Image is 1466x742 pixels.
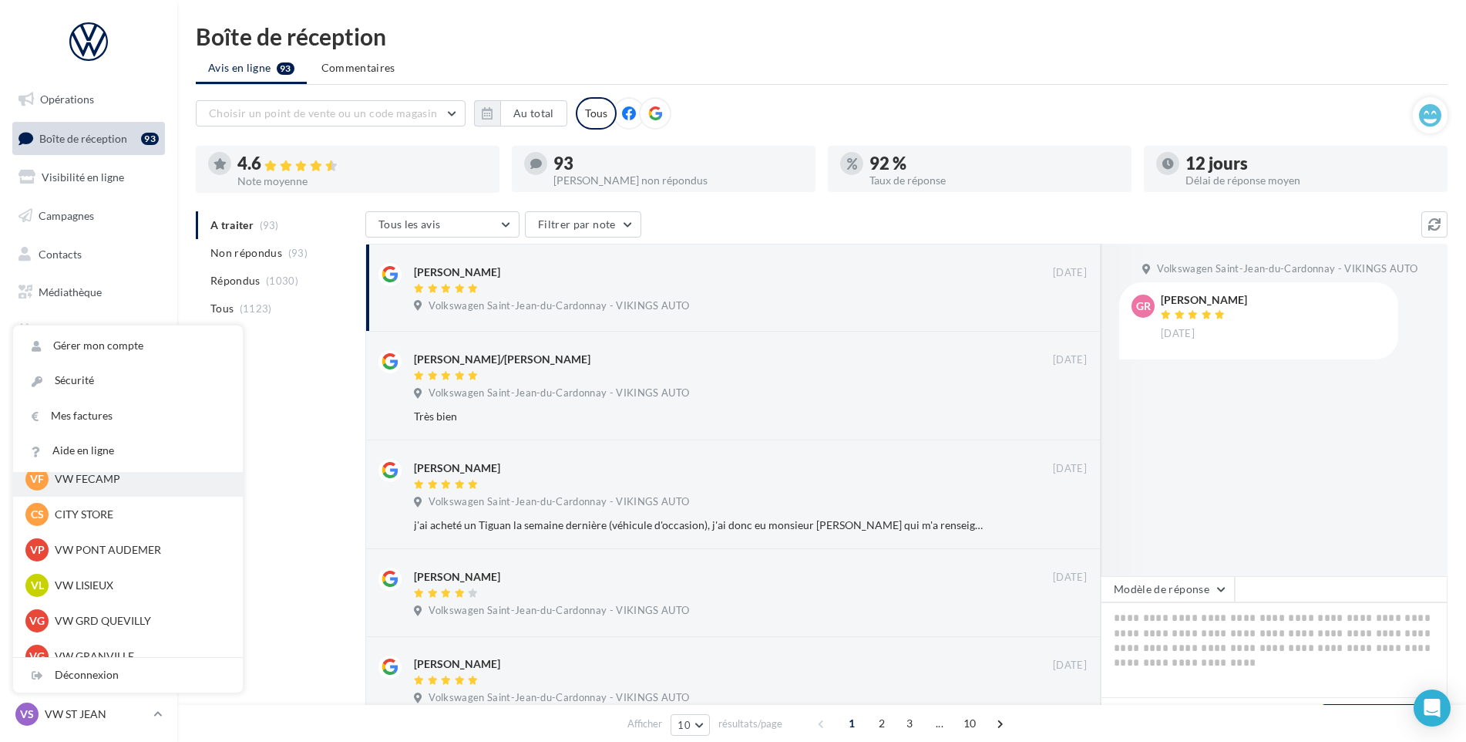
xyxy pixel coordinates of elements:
button: Modèle de réponse [1101,576,1235,602]
span: Afficher [627,717,662,731]
span: VP [30,542,45,558]
span: VF [30,471,44,487]
span: (1123) [240,302,272,315]
span: (93) [288,247,308,259]
a: Médiathèque [9,276,168,309]
a: Aide en ligne [13,433,243,468]
span: Volkswagen Saint-Jean-du-Cardonnay - VIKINGS AUTO [429,691,689,705]
span: [DATE] [1053,571,1087,585]
div: Taux de réponse [869,175,1119,186]
span: 3 [897,711,922,736]
div: Boîte de réception [196,25,1448,48]
a: Campagnes [9,200,168,232]
div: Open Intercom Messenger [1414,690,1451,727]
span: Calendrier [39,324,90,337]
span: Choisir un point de vente ou un code magasin [209,106,437,120]
a: Campagnes DataOnDemand [9,404,168,450]
p: VW GRD QUEVILLY [55,613,224,629]
a: Sécurité [13,363,243,398]
div: 12 jours [1185,155,1435,172]
span: VG [29,649,45,664]
span: Tous les avis [378,218,441,231]
div: 93 [553,155,803,172]
a: PLV et print personnalisable [9,353,168,399]
div: Très bien [414,409,987,424]
a: Gérer mon compte [13,329,243,363]
p: VW FECAMP [55,471,224,487]
div: [PERSON_NAME] non répondus [553,175,803,186]
span: Volkswagen Saint-Jean-du-Cardonnay - VIKINGS AUTO [429,495,689,509]
button: Choisir un point de vente ou un code magasin [196,100,466,126]
span: (1030) [266,275,298,287]
span: ... [927,711,952,736]
span: Répondus [210,273,261,288]
span: VG [29,613,45,629]
span: Volkswagen Saint-Jean-du-Cardonnay - VIKINGS AUTO [429,299,689,313]
div: 4.6 [237,155,487,173]
span: CS [31,507,44,522]
span: [DATE] [1053,266,1087,280]
button: Au total [474,100,567,126]
span: Opérations [40,93,94,106]
div: Déconnexion [13,658,243,693]
span: 10 [678,719,691,731]
a: Calendrier [9,315,168,347]
span: Tous [210,301,234,316]
span: Contacts [39,247,82,260]
span: Volkswagen Saint-Jean-du-Cardonnay - VIKINGS AUTO [429,604,689,618]
span: Médiathèque [39,285,102,298]
button: 10 [671,714,710,736]
div: [PERSON_NAME] [414,656,500,672]
span: [DATE] [1053,353,1087,367]
span: 2 [869,711,894,736]
div: [PERSON_NAME] [1161,295,1247,305]
div: Délai de réponse moyen [1185,175,1435,186]
span: résultats/page [718,717,782,731]
div: [PERSON_NAME] [414,569,500,585]
a: Visibilité en ligne [9,161,168,194]
span: Volkswagen Saint-Jean-du-Cardonnay - VIKINGS AUTO [1157,262,1417,276]
div: Tous [576,97,617,130]
span: Commentaires [321,60,395,76]
span: VL [31,578,44,593]
span: [DATE] [1053,659,1087,673]
p: VW ST JEAN [45,707,147,722]
span: 10 [957,711,983,736]
a: Mes factures [13,399,243,433]
span: Non répondus [210,245,282,261]
p: VW GRANVILLE [55,649,224,664]
div: [PERSON_NAME] [414,460,500,476]
div: 93 [141,133,159,145]
span: [DATE] [1161,327,1195,341]
span: Campagnes [39,209,94,222]
div: j'ai acheté un Tiguan la semaine dernière (véhicule d'occasion), j'ai donc eu monsieur [PERSON_NA... [414,518,987,533]
span: Boîte de réception [39,131,127,144]
button: Au total [500,100,567,126]
span: Volkswagen Saint-Jean-du-Cardonnay - VIKINGS AUTO [429,386,689,400]
a: VS VW ST JEAN [12,700,165,729]
div: 92 % [869,155,1119,172]
p: VW PONT AUDEMER [55,542,224,558]
a: Contacts [9,238,168,271]
div: [PERSON_NAME]/[PERSON_NAME] [414,352,590,367]
span: Visibilité en ligne [42,170,124,184]
span: [DATE] [1053,462,1087,476]
span: Gr [1136,298,1151,314]
span: VS [20,707,34,722]
button: Tous les avis [365,211,519,238]
a: Opérations [9,83,168,116]
a: Boîte de réception93 [9,122,168,155]
div: Note moyenne [237,176,487,187]
div: [PERSON_NAME] [414,265,500,280]
span: 1 [839,711,864,736]
button: Filtrer par note [525,211,641,238]
p: VW LISIEUX [55,578,224,593]
p: CITY STORE [55,507,224,522]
